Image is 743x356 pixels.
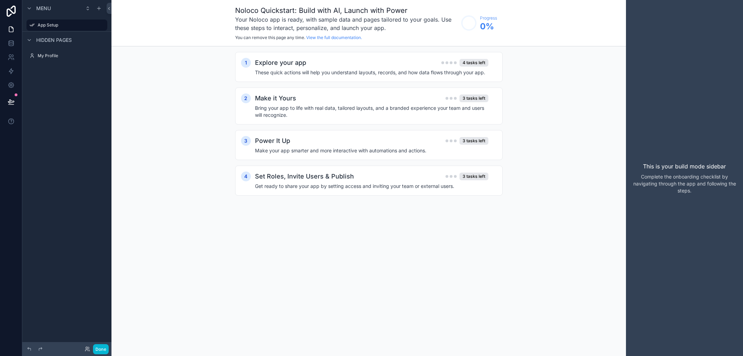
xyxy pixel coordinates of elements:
h4: Bring your app to life with real data, tailored layouts, and a branded experience your team and u... [255,105,488,119]
label: My Profile [38,53,106,59]
a: App Setup [26,20,107,31]
div: 3 tasks left [459,94,488,102]
h2: Make it Yours [255,93,296,103]
div: 2 [241,93,251,103]
h4: Get ready to share your app by setting access and inviting your team or external users. [255,183,488,190]
div: 3 tasks left [459,173,488,180]
span: Progress [480,15,497,21]
h2: Power It Up [255,136,290,146]
div: 3 [241,136,251,146]
div: scrollable content [111,46,626,215]
span: You can remove this page any time. [235,35,305,40]
div: 3 tasks left [459,137,488,145]
div: 1 [241,58,251,68]
h2: Explore your app [255,58,306,68]
a: My Profile [26,50,107,61]
h3: Your Noloco app is ready, with sample data and pages tailored to your goals. Use these steps to i... [235,15,458,32]
p: This is your build mode sidebar [643,162,726,171]
span: 0 % [480,21,497,32]
h2: Set Roles, Invite Users & Publish [255,172,354,181]
h1: Noloco Quickstart: Build with AI, Launch with Power [235,6,458,15]
a: View the full documentation. [306,35,362,40]
div: 4 [241,172,251,181]
p: Complete the onboarding checklist by navigating through the app and following the steps. [632,173,737,194]
h4: These quick actions will help you understand layouts, records, and how data flows through your app. [255,69,488,76]
label: App Setup [38,22,103,28]
span: Menu [36,5,51,12]
h4: Make your app smarter and more interactive with automations and actions. [255,147,488,154]
button: Done [93,344,109,354]
div: 4 tasks left [459,59,488,67]
span: Hidden pages [36,37,72,44]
